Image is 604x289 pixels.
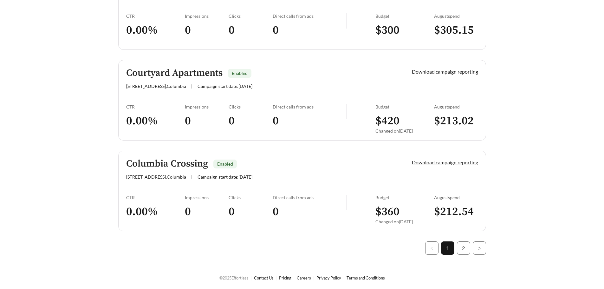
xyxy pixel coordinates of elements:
a: Courtyard ApartmentsEnabled[STREET_ADDRESS],Columbia|Campaign start date:[DATE]Download campaign ... [118,60,486,141]
li: Previous Page [425,241,438,255]
div: Clicks [229,13,273,19]
span: | [191,174,192,180]
div: CTR [126,13,185,19]
span: © 2025 Effortless [219,275,249,280]
span: right [477,246,481,250]
a: 1 [441,242,454,254]
a: Careers [297,275,311,280]
li: 1 [441,241,454,255]
span: Campaign start date: [DATE] [198,174,252,180]
div: CTR [126,195,185,200]
button: left [425,241,438,255]
div: CTR [126,104,185,109]
span: left [430,246,434,250]
button: right [473,241,486,255]
h3: 0.00 % [126,23,185,37]
li: 2 [457,241,470,255]
h3: $ 212.54 [434,205,478,219]
h3: 0 [185,205,229,219]
h3: $ 300 [375,23,434,37]
a: Download campaign reporting [412,69,478,75]
div: Impressions [185,13,229,19]
a: Terms and Conditions [347,275,385,280]
h3: 0 [185,23,229,37]
img: line [346,104,347,119]
div: Direct calls from ads [273,104,346,109]
div: Impressions [185,104,229,109]
div: Clicks [229,195,273,200]
h5: Columbia Crossing [126,159,208,169]
a: 2 [457,242,470,254]
div: Budget [375,195,434,200]
div: August spend [434,104,478,109]
span: [STREET_ADDRESS] , Columbia [126,83,186,89]
h3: 0 [273,114,346,128]
a: Privacy Policy [316,275,341,280]
div: Clicks [229,104,273,109]
a: Download campaign reporting [412,159,478,165]
h3: $ 213.02 [434,114,478,128]
span: Campaign start date: [DATE] [198,83,252,89]
div: Changed on [DATE] [375,219,434,224]
h3: 0 [229,23,273,37]
h3: 0 [273,205,346,219]
h3: 0 [273,23,346,37]
div: Changed on [DATE] [375,128,434,134]
h3: 0.00 % [126,205,185,219]
h5: Courtyard Apartments [126,68,223,78]
div: Budget [375,104,434,109]
a: Contact Us [254,275,274,280]
div: Budget [375,13,434,19]
h3: $ 420 [375,114,434,128]
a: Columbia CrossingEnabled[STREET_ADDRESS],Columbia|Campaign start date:[DATE]Download campaign rep... [118,151,486,231]
h3: $ 360 [375,205,434,219]
span: Enabled [232,70,248,76]
img: line [346,195,347,210]
h3: 0 [185,114,229,128]
h3: 0.00 % [126,114,185,128]
h3: $ 305.15 [434,23,478,37]
li: Next Page [473,241,486,255]
div: Impressions [185,195,229,200]
h3: 0 [229,205,273,219]
span: [STREET_ADDRESS] , Columbia [126,174,186,180]
a: Pricing [279,275,291,280]
div: Direct calls from ads [273,13,346,19]
h3: 0 [229,114,273,128]
div: August spend [434,13,478,19]
div: Direct calls from ads [273,195,346,200]
span: | [191,83,192,89]
img: line [346,13,347,29]
span: Enabled [217,161,233,167]
div: August spend [434,195,478,200]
